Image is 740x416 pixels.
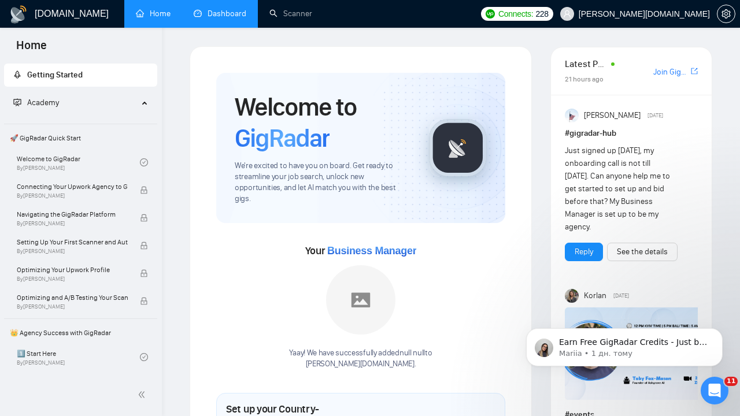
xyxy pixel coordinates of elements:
span: Business Manager [327,245,416,257]
a: Join GigRadar Slack Community [653,66,689,79]
span: Connecting Your Upwork Agency to GigRadar [17,181,128,192]
button: See the details [607,243,678,261]
span: By [PERSON_NAME] [17,303,128,310]
span: 👑 Agency Success with GigRadar [5,321,156,344]
iframe: Intercom notifications повідомлення [509,304,740,385]
span: lock [140,214,148,222]
p: [PERSON_NAME][DOMAIN_NAME] . [289,359,432,370]
span: lock [140,186,148,194]
span: GigRadar [235,122,330,154]
span: By [PERSON_NAME] [17,192,128,199]
span: 21 hours ago [565,75,604,83]
span: [DATE] [613,291,629,301]
a: 1️⃣ Start HereBy[PERSON_NAME] [17,344,140,370]
button: Reply [565,243,603,261]
iframe: Intercom live chat [701,377,728,404]
span: Your [305,244,417,257]
span: lock [140,269,148,277]
span: export [691,66,698,76]
span: Navigating the GigRadar Platform [17,209,128,220]
a: searchScanner [269,9,312,18]
div: Just signed up [DATE], my onboarding call is not till [DATE]. Can anyone help me to get started t... [565,144,671,233]
div: Yaay! We have successfully added null null to [289,348,432,370]
span: Connects: [498,8,533,20]
span: 11 [724,377,738,386]
h1: # gigradar-hub [565,127,698,140]
a: Welcome to GigRadarBy[PERSON_NAME] [17,150,140,175]
a: Reply [575,246,593,258]
span: Optimizing and A/B Testing Your Scanner for Better Results [17,292,128,303]
span: By [PERSON_NAME] [17,220,128,227]
span: Home [7,37,56,61]
span: [DATE] [647,110,663,121]
span: Getting Started [27,70,83,80]
span: Korlan [584,289,606,302]
span: check-circle [140,353,148,361]
button: setting [717,5,735,23]
span: By [PERSON_NAME] [17,276,128,283]
span: We're excited to have you on board. Get ready to streamline your job search, unlock new opportuni... [235,161,410,205]
a: homeHome [136,9,171,18]
span: 228 [535,8,548,20]
span: Latest Posts from the GigRadar Community [565,57,608,71]
span: Optimizing Your Upwork Profile [17,264,128,276]
h1: Welcome to [235,91,410,154]
img: Korlan [565,289,579,303]
span: By [PERSON_NAME] [17,248,128,255]
span: Setting Up Your First Scanner and Auto-Bidder [17,236,128,248]
img: upwork-logo.png [486,9,495,18]
a: dashboardDashboard [194,9,246,18]
span: lock [140,297,148,305]
img: placeholder.png [326,265,395,335]
span: Academy [13,98,59,107]
span: 🚀 GigRadar Quick Start [5,127,156,150]
span: double-left [138,389,149,400]
img: gigradar-logo.png [429,119,487,177]
span: lock [140,242,148,250]
span: Academy [27,98,59,107]
a: setting [717,9,735,18]
img: logo [9,5,28,24]
a: See the details [617,246,668,258]
span: fund-projection-screen [13,98,21,106]
span: [PERSON_NAME] [584,109,641,122]
span: user [563,10,571,18]
span: check-circle [140,158,148,166]
span: rocket [13,70,21,79]
span: setting [717,9,735,18]
li: Getting Started [4,64,157,87]
a: export [691,66,698,77]
img: Anisuzzaman Khan [565,109,579,122]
